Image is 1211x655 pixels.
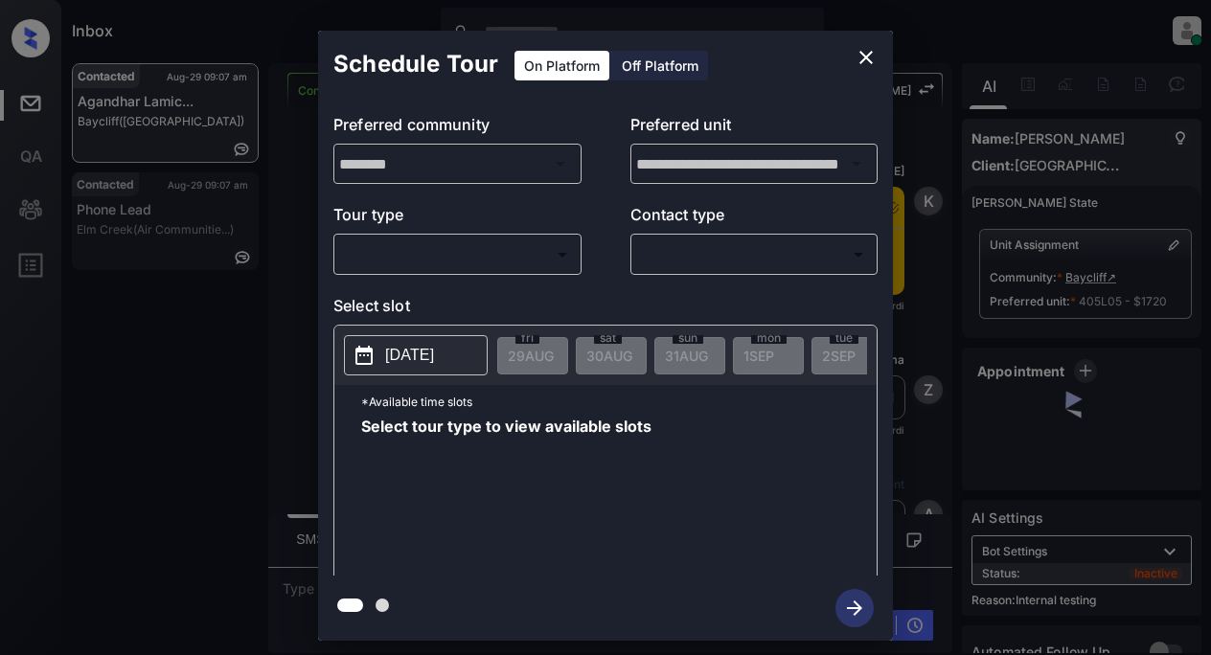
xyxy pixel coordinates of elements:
[333,203,582,234] p: Tour type
[318,31,514,98] h2: Schedule Tour
[333,113,582,144] p: Preferred community
[612,51,708,80] div: Off Platform
[361,418,651,572] span: Select tour type to view available slots
[630,203,879,234] p: Contact type
[847,38,885,77] button: close
[361,385,877,418] p: *Available time slots
[514,51,609,80] div: On Platform
[385,344,434,367] p: [DATE]
[630,113,879,144] p: Preferred unit
[333,294,878,325] p: Select slot
[344,335,488,375] button: [DATE]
